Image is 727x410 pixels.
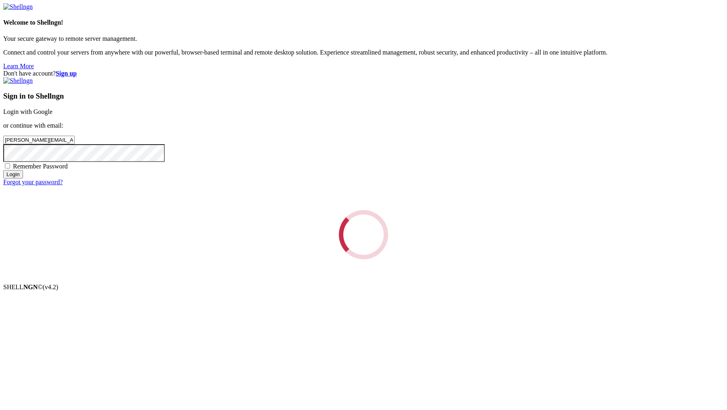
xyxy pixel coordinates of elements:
p: or continue with email: [3,122,724,129]
img: Shellngn [3,3,33,11]
p: Connect and control your servers from anywhere with our powerful, browser-based terminal and remo... [3,49,724,56]
input: Login [3,170,23,179]
div: Loading... [329,200,398,269]
div: Don't have account? [3,70,724,77]
p: Your secure gateway to remote server management. [3,35,724,42]
b: NGN [23,284,38,290]
a: Login with Google [3,108,53,115]
span: Remember Password [13,163,68,170]
h4: Welcome to Shellngn! [3,19,724,26]
input: Remember Password [5,163,10,168]
h3: Sign in to Shellngn [3,92,724,101]
a: Forgot your password? [3,179,63,185]
img: Shellngn [3,77,33,84]
a: Sign up [56,70,77,77]
span: SHELL © [3,284,58,290]
span: 4.2.0 [43,284,59,290]
input: Email address [3,136,75,144]
a: Learn More [3,63,34,69]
